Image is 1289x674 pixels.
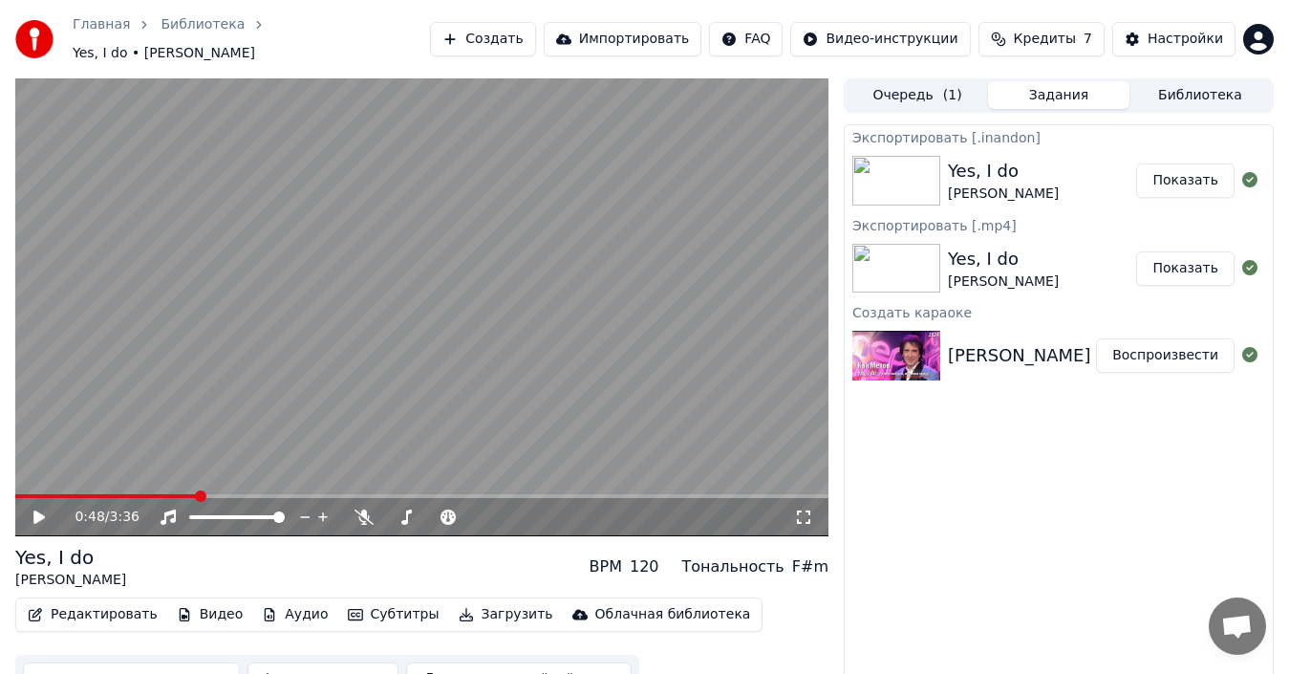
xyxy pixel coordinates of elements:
button: Видео-инструкции [790,22,970,56]
div: Настройки [1148,30,1223,49]
div: Экспортировать [.inandon] [845,125,1273,148]
div: Тональность [682,555,784,578]
button: Очередь [847,81,988,109]
button: FAQ [709,22,783,56]
button: Показать [1136,251,1235,286]
button: Показать [1136,163,1235,198]
div: F#m [792,555,828,578]
div: [PERSON_NAME] - Yes, I do [948,342,1178,369]
div: [PERSON_NAME] [948,185,1059,204]
div: Yes, I do [948,158,1059,185]
div: Открытый чат [1209,598,1266,655]
span: 7 [1084,30,1092,49]
button: Воспроизвести [1096,338,1235,373]
button: Субтитры [340,601,447,628]
button: Импортировать [544,22,702,56]
span: 3:36 [110,508,140,527]
div: BPM [590,555,622,578]
span: 0:48 [75,508,104,527]
img: youka [15,20,54,58]
a: Главная [73,15,130,34]
span: ( 1 ) [943,86,962,105]
span: Yes, I do • [PERSON_NAME] [73,44,255,63]
div: Yes, I do [15,544,126,571]
div: 120 [630,555,659,578]
button: Библиотека [1129,81,1271,109]
div: Облачная библиотека [595,605,751,624]
button: Видео [169,601,251,628]
button: Аудио [254,601,335,628]
div: / [75,508,120,527]
div: Создать караоке [845,300,1273,323]
div: Экспортировать [.mp4] [845,213,1273,236]
div: [PERSON_NAME] [15,571,126,590]
button: Создать [430,22,535,56]
button: Редактировать [20,601,165,628]
a: Библиотека [161,15,245,34]
span: Кредиты [1014,30,1076,49]
button: Задания [988,81,1129,109]
button: Загрузить [451,601,561,628]
div: [PERSON_NAME] [948,272,1059,292]
div: Yes, I do [948,246,1059,272]
button: Кредиты7 [978,22,1105,56]
nav: breadcrumb [73,15,430,63]
button: Настройки [1112,22,1235,56]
